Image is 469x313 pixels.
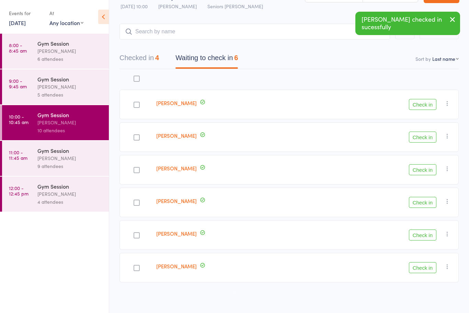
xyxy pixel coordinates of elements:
div: [PERSON_NAME] [37,83,103,91]
input: Search by name [119,24,390,40]
time: 10:00 - 10:45 am [9,114,28,125]
div: 6 attendees [37,55,103,63]
a: [PERSON_NAME] [156,262,197,270]
button: Check in [409,164,436,175]
time: 8:00 - 8:45 am [9,42,27,53]
span: Seniors [PERSON_NAME] [207,3,263,10]
div: 4 attendees [37,198,103,206]
time: 12:00 - 12:45 pm [9,185,28,196]
div: [PERSON_NAME] [37,154,103,162]
a: 12:00 -12:45 pmGym Session[PERSON_NAME]4 attendees [2,177,109,212]
div: Gym Session [37,75,103,83]
button: Waiting to check in6 [175,51,238,69]
div: Gym Session [37,147,103,154]
span: [DATE] 10:00 [121,3,148,10]
button: Checked in4 [119,51,159,69]
a: [PERSON_NAME] [156,230,197,237]
time: 11:00 - 11:45 am [9,149,27,160]
button: Check in [409,197,436,208]
a: [PERSON_NAME] [156,165,197,172]
div: [PERSON_NAME] [37,47,103,55]
div: 10 attendees [37,126,103,134]
a: 9:00 -9:45 amGym Session[PERSON_NAME]5 attendees [2,69,109,104]
a: [DATE] [9,19,26,26]
div: Gym Session [37,40,103,47]
div: [PERSON_NAME] [37,119,103,126]
a: 10:00 -10:45 amGym Session[PERSON_NAME]10 attendees [2,105,109,140]
span: [PERSON_NAME] [158,3,197,10]
a: [PERSON_NAME] [156,132,197,139]
a: 8:00 -8:45 amGym Session[PERSON_NAME]6 attendees [2,34,109,69]
div: 5 attendees [37,91,103,99]
button: Check in [409,262,436,273]
button: Check in [409,132,436,143]
time: 9:00 - 9:45 am [9,78,27,89]
div: Events for [9,8,43,19]
div: 6 [234,54,238,62]
div: [PERSON_NAME] [37,190,103,198]
div: At [49,8,83,19]
div: Last name [432,55,455,62]
a: 11:00 -11:45 amGym Session[PERSON_NAME]9 attendees [2,141,109,176]
div: Any location [49,19,83,26]
div: Gym Session [37,182,103,190]
a: [PERSON_NAME] [156,197,197,204]
div: 9 attendees [37,162,103,170]
div: Gym Session [37,111,103,119]
div: 4 [155,54,159,62]
label: Sort by [415,55,431,62]
button: Check in [409,99,436,110]
button: Check in [409,230,436,241]
a: [PERSON_NAME] [156,99,197,107]
div: [PERSON_NAME] checked in sucessfully [355,12,460,35]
